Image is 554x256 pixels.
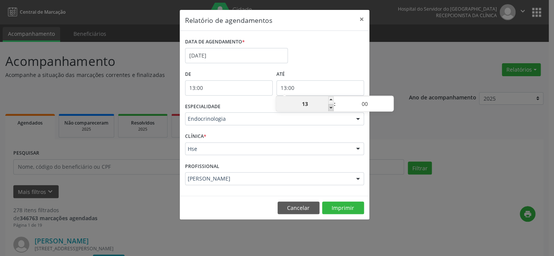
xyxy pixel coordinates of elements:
[334,96,336,112] span: :
[276,96,334,112] input: Hour
[278,202,319,214] button: Cancelar
[185,48,288,63] input: Selecione uma data ou intervalo
[185,15,272,25] h5: Relatório de agendamentos
[354,10,369,29] button: Close
[185,101,220,113] label: ESPECIALIDADE
[185,80,273,96] input: Selecione o horário inicial
[276,69,364,80] label: ATÉ
[185,131,206,142] label: CLÍNICA
[185,160,219,172] label: PROFISSIONAL
[188,115,348,123] span: Endocrinologia
[185,69,273,80] label: De
[185,36,245,48] label: DATA DE AGENDAMENTO
[276,80,364,96] input: Selecione o horário final
[188,175,348,182] span: [PERSON_NAME]
[336,96,393,112] input: Minute
[322,202,364,214] button: Imprimir
[188,145,348,153] span: Hse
